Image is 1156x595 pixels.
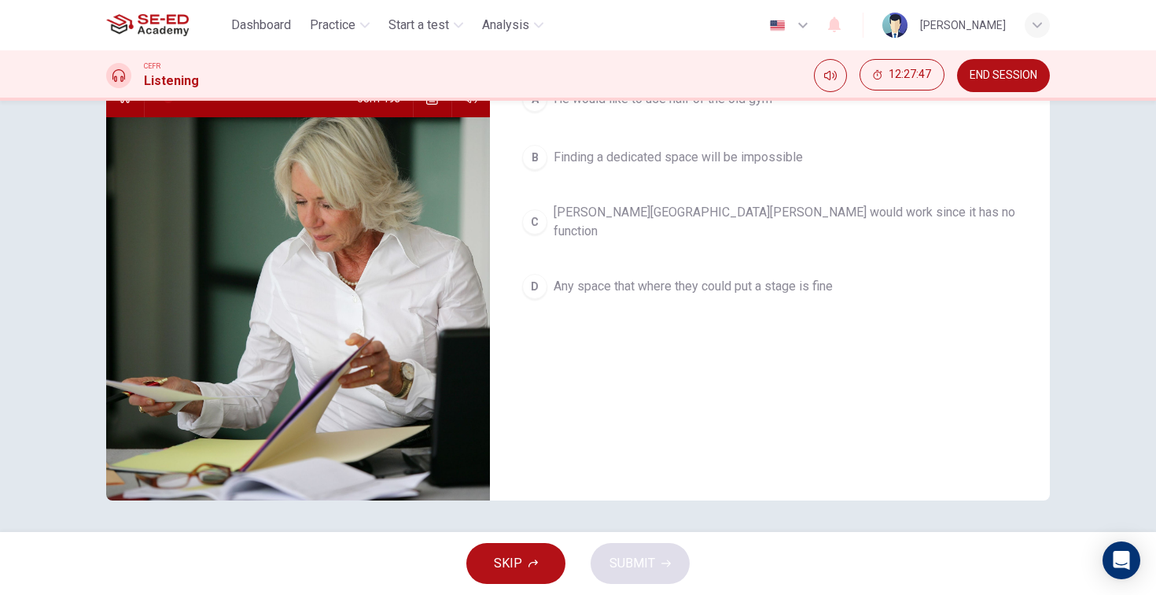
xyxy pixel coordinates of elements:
button: Dashboard [225,11,297,39]
span: Any space that where they could put a stage is fine [554,277,833,296]
a: SE-ED Academy logo [106,9,225,41]
span: SKIP [494,552,522,575]
span: 12:27:47 [889,68,931,81]
div: Hide [860,59,944,92]
button: Analysis [476,11,550,39]
span: Finding a dedicated space will be impossible [554,148,803,167]
button: C[PERSON_NAME][GEOGRAPHIC_DATA][PERSON_NAME] would work since it has no function [515,196,1025,248]
span: CEFR [144,61,160,72]
img: Student and Dean Conversation [106,117,490,501]
img: Profile picture [882,13,907,38]
button: BFinding a dedicated space will be impossible [515,138,1025,177]
div: C [522,209,547,235]
button: DAny space that where they could put a stage is fine [515,267,1025,306]
button: Practice [304,11,376,39]
button: Start a test [382,11,469,39]
button: END SESSION [957,59,1050,92]
div: D [522,274,547,299]
button: 12:27:47 [860,59,944,91]
span: Dashboard [231,16,291,35]
span: Practice [310,16,355,35]
span: [PERSON_NAME][GEOGRAPHIC_DATA][PERSON_NAME] would work since it has no function [554,203,1018,241]
button: SKIP [466,543,565,584]
div: [PERSON_NAME] [920,16,1006,35]
div: Mute [814,59,847,92]
div: B [522,145,547,170]
div: Open Intercom Messenger [1103,541,1140,579]
h1: Listening [144,72,199,91]
span: END SESSION [970,69,1037,82]
img: en [768,20,787,31]
span: Analysis [482,16,529,35]
img: SE-ED Academy logo [106,9,189,41]
span: Start a test [388,16,449,35]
